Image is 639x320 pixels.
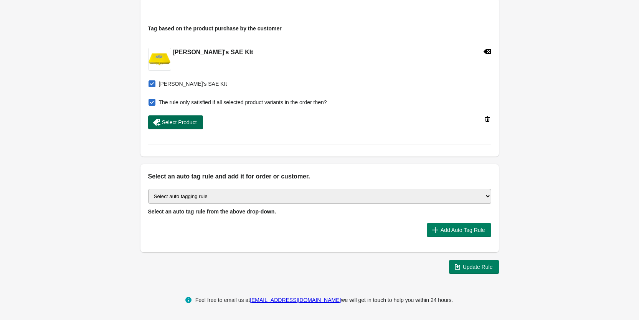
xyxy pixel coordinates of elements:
[162,119,197,125] span: Select Product
[463,264,493,270] span: Update Rule
[148,25,282,32] span: Tag based on the product purchase by the customer
[427,223,491,237] button: Add Auto Tag Rule
[148,208,276,215] span: Select an auto tag rule from the above drop-down.
[195,295,453,305] div: Feel free to email us at we will get in touch to help you within 24 hours.
[173,48,253,57] h2: [PERSON_NAME]'s SAE KIt
[159,98,327,106] span: The rule only satisfied if all selected product variants in the order then?
[148,115,203,129] button: Select Product
[148,172,491,181] h2: Select an auto tag rule and add it for order or customer.
[149,48,171,70] img: Yellow_Toolbox_Closed.jpg
[250,297,341,303] a: [EMAIL_ADDRESS][DOMAIN_NAME]
[159,80,227,88] span: [PERSON_NAME]'s SAE KIt
[441,227,485,233] span: Add Auto Tag Rule
[449,260,499,274] button: Update Rule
